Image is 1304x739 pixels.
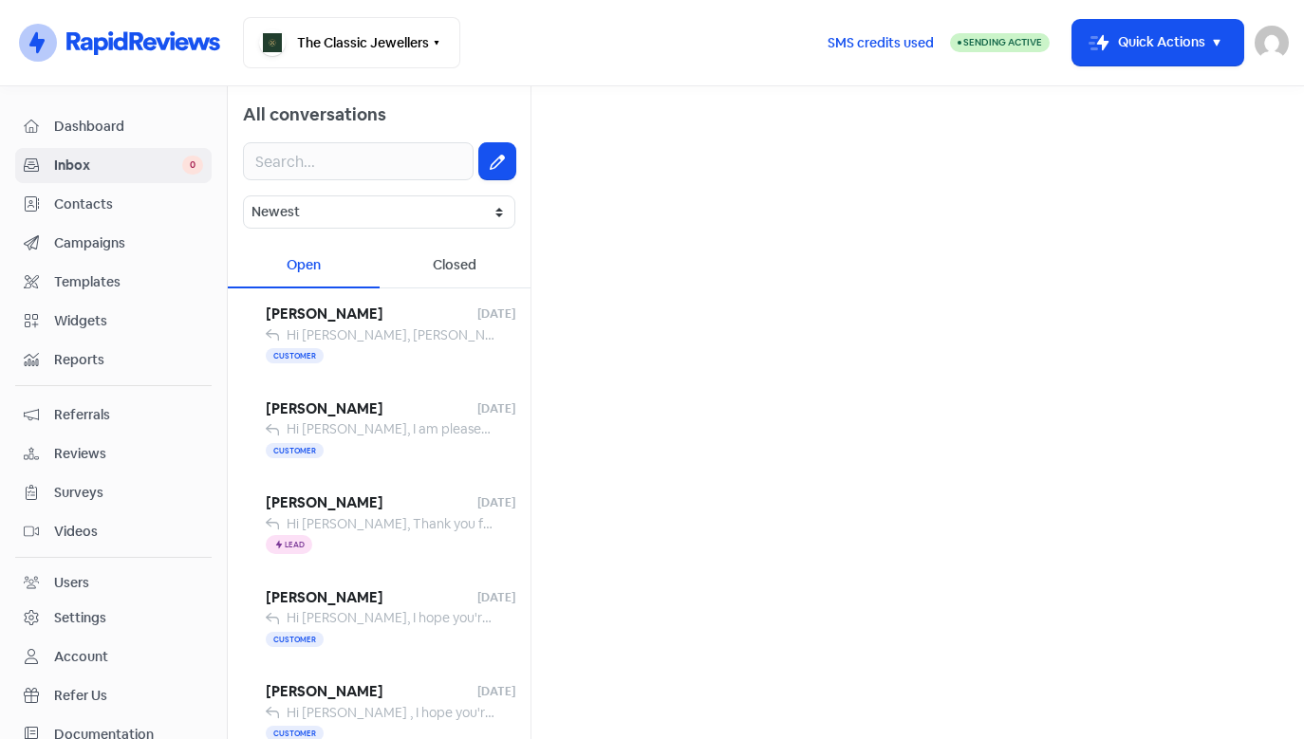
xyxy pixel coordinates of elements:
span: Videos [54,522,203,542]
span: Lead [285,541,305,548]
div: Open [228,244,380,288]
span: [PERSON_NAME] [266,304,477,325]
span: Widgets [54,311,203,331]
a: Dashboard [15,109,212,144]
span: [PERSON_NAME] [266,398,477,420]
a: Users [15,565,212,600]
button: Quick Actions [1072,20,1243,65]
span: All conversations [243,103,386,125]
a: Reviews [15,436,212,471]
span: SMS credits used [828,33,934,53]
a: Campaigns [15,226,212,261]
span: [DATE] [477,305,515,323]
a: Refer Us [15,678,212,713]
span: [PERSON_NAME] [266,587,477,609]
a: Videos [15,514,212,549]
a: Inbox 0 [15,148,212,183]
div: Settings [54,608,106,628]
a: Account [15,639,212,674]
span: [DATE] [477,400,515,417]
span: Templates [54,272,203,292]
span: Reviews [54,444,203,464]
span: Contacts [54,194,203,214]
a: Contacts [15,187,212,222]
span: [PERSON_NAME] [266,492,477,514]
img: User [1255,26,1289,60]
span: Customer [266,443,324,458]
a: Referrals [15,397,212,433]
span: Referrals [54,405,203,425]
span: [PERSON_NAME] [266,681,477,703]
a: Settings [15,600,212,636]
a: SMS credits used [811,31,950,51]
span: Customer [266,348,324,363]
a: Surveys [15,475,212,510]
a: Sending Active [950,31,1050,54]
button: The Classic Jewellers [243,17,460,68]
span: 0 [182,156,203,175]
div: Account [54,647,108,667]
span: Sending Active [963,36,1042,48]
span: [DATE] [477,683,515,700]
a: Widgets [15,304,212,339]
div: Users [54,573,89,593]
input: Search... [243,142,474,180]
a: Reports [15,342,212,378]
span: Refer Us [54,686,203,706]
span: Reports [54,350,203,370]
span: Inbox [54,156,182,176]
span: Campaigns [54,233,203,253]
div: Closed [380,244,531,288]
span: [DATE] [477,494,515,511]
span: Customer [266,632,324,647]
span: Surveys [54,483,203,503]
span: [DATE] [477,589,515,606]
a: Templates [15,265,212,300]
span: Dashboard [54,117,203,137]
